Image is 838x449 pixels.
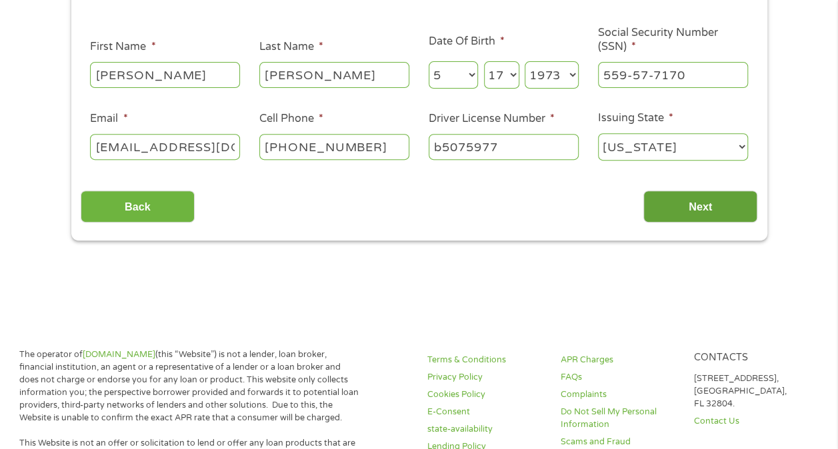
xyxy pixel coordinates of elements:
[81,191,195,223] input: Back
[90,40,155,54] label: First Name
[693,415,811,428] a: Contact Us
[427,423,545,436] a: state-availability
[561,436,678,448] a: Scams and Fraud
[598,26,748,54] label: Social Security Number (SSN)
[561,371,678,384] a: FAQs
[90,112,127,126] label: Email
[259,134,409,159] input: (541) 754-3010
[90,62,240,87] input: John
[561,388,678,401] a: Complaints
[643,191,757,223] input: Next
[427,406,545,418] a: E-Consent
[429,35,505,49] label: Date Of Birth
[561,354,678,366] a: APR Charges
[83,349,155,360] a: [DOMAIN_NAME]
[561,406,678,431] a: Do Not Sell My Personal Information
[427,371,545,384] a: Privacy Policy
[259,112,323,126] label: Cell Phone
[598,62,748,87] input: 078-05-1120
[19,348,359,424] p: The operator of (this “Website”) is not a lender, loan broker, financial institution, an agent or...
[427,354,545,366] a: Terms & Conditions
[598,111,673,125] label: Issuing State
[429,112,555,126] label: Driver License Number
[693,352,811,364] h4: Contacts
[90,134,240,159] input: john@gmail.com
[259,62,409,87] input: Smith
[427,388,545,401] a: Cookies Policy
[259,40,323,54] label: Last Name
[693,372,811,410] p: [STREET_ADDRESS], [GEOGRAPHIC_DATA], FL 32804.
